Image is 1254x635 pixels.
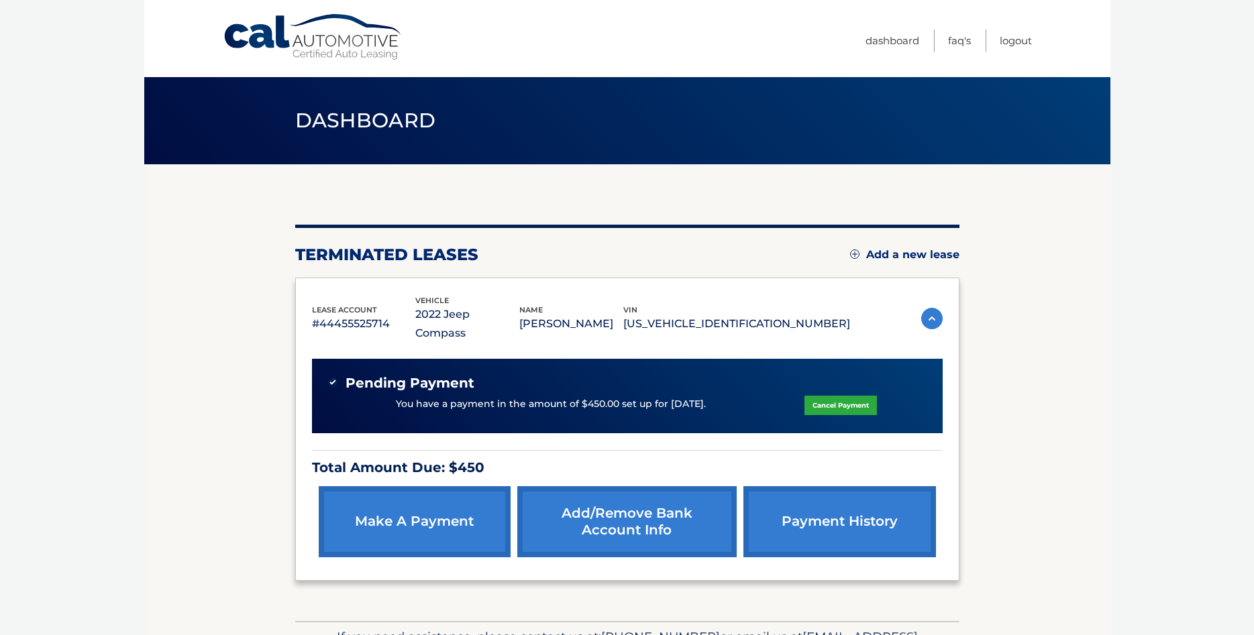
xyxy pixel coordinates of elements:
span: Pending Payment [346,375,474,392]
p: [PERSON_NAME] [519,314,623,333]
span: Dashboard [295,108,436,133]
a: Logout [1000,30,1032,52]
p: [US_VEHICLE_IDENTIFICATION_NUMBER] [623,314,850,333]
img: add.svg [850,249,859,259]
span: vin [623,305,637,314]
img: check-green.svg [328,378,337,387]
a: FAQ's [948,30,971,52]
p: You have a payment in the amount of $450.00 set up for [DATE]. [396,397,706,412]
span: lease account [312,305,377,314]
a: make a payment [319,486,511,557]
a: Cal Automotive [223,13,404,61]
p: #44455525714 [312,314,416,333]
a: payment history [743,486,935,557]
img: accordion-active.svg [921,308,943,329]
a: Add/Remove bank account info [517,486,737,557]
a: Cancel Payment [804,396,877,415]
p: 2022 Jeep Compass [415,305,519,343]
a: Add a new lease [850,248,959,262]
a: Dashboard [866,30,919,52]
span: name [519,305,543,314]
p: Total Amount Due: $450 [312,456,943,479]
span: vehicle [415,296,449,305]
h2: terminated leases [295,245,478,265]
